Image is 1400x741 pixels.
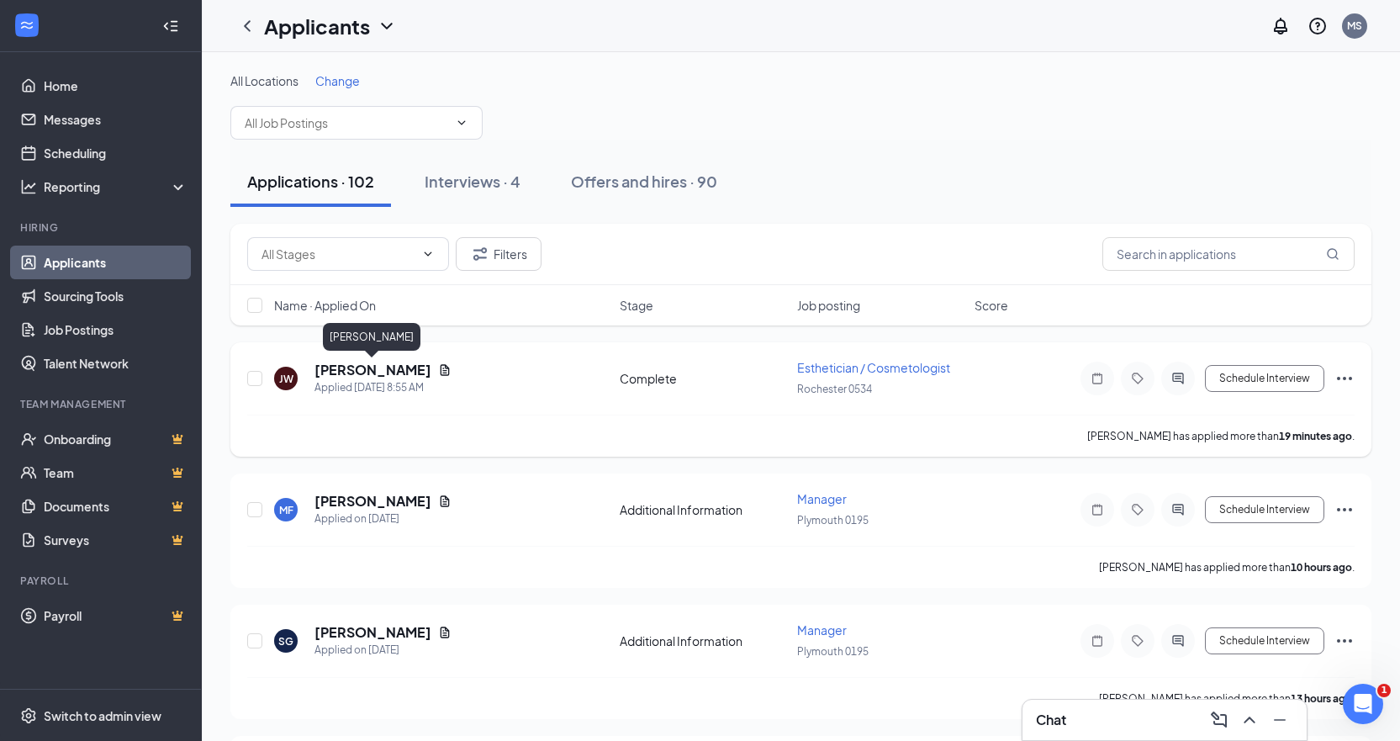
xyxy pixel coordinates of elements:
span: Manager [797,622,847,638]
a: Scheduling [44,136,188,170]
div: Switch to admin view [44,707,161,724]
h3: Chat [1036,711,1066,729]
a: Talent Network [44,347,188,380]
div: Additional Information [620,632,787,649]
span: Esthetician / Cosmetologist [797,360,950,375]
svg: Document [438,363,452,377]
div: Reporting [44,178,188,195]
div: Additional Information [620,501,787,518]
div: Complete [620,370,787,387]
div: Applied [DATE] 8:55 AM [314,379,452,396]
input: Search in applications [1102,237,1355,271]
div: Payroll [20,574,184,588]
svg: Note [1087,503,1107,516]
a: OnboardingCrown [44,422,188,456]
div: Applications · 102 [247,171,374,192]
span: Change [315,73,360,88]
svg: Tag [1128,372,1148,385]
p: [PERSON_NAME] has applied more than . [1087,429,1355,443]
div: Team Management [20,397,184,411]
iframe: Intercom live chat [1343,684,1383,724]
span: Manager [797,491,847,506]
a: Job Postings [44,313,188,347]
a: DocumentsCrown [44,490,188,523]
a: Home [44,69,188,103]
span: All Locations [230,73,298,88]
svg: Notifications [1271,16,1291,36]
h5: [PERSON_NAME] [314,623,431,642]
a: TeamCrown [44,456,188,490]
p: [PERSON_NAME] has applied more than . [1099,691,1355,706]
span: Name · Applied On [274,297,376,314]
div: Applied on [DATE] [314,642,452,659]
svg: ActiveChat [1168,372,1188,385]
svg: Ellipses [1334,500,1355,520]
div: [PERSON_NAME] [323,323,420,351]
svg: Ellipses [1334,368,1355,389]
div: SG [278,634,293,648]
svg: Tag [1128,634,1148,648]
button: Schedule Interview [1205,627,1324,654]
a: Applicants [44,246,188,279]
svg: Settings [20,707,37,724]
svg: Note [1087,634,1107,648]
a: Messages [44,103,188,136]
svg: ChevronLeft [237,16,257,36]
svg: ComposeMessage [1209,710,1229,730]
h5: [PERSON_NAME] [314,361,431,379]
span: Rochester 0534 [797,383,872,395]
span: 1 [1377,684,1391,697]
span: Plymouth 0195 [797,514,869,527]
svg: MagnifyingGlass [1326,247,1339,261]
svg: Minimize [1270,710,1290,730]
a: SurveysCrown [44,523,188,557]
b: 10 hours ago [1291,561,1352,574]
div: Applied on [DATE] [314,511,452,527]
svg: ChevronUp [1239,710,1260,730]
svg: ChevronDown [455,116,468,130]
div: MF [279,503,293,517]
p: [PERSON_NAME] has applied more than . [1099,560,1355,574]
h1: Applicants [264,12,370,40]
span: Job posting [797,297,860,314]
a: PayrollCrown [44,599,188,632]
svg: Analysis [20,178,37,195]
input: All Job Postings [245,114,448,132]
div: MS [1347,19,1362,33]
div: Hiring [20,220,184,235]
button: Filter Filters [456,237,542,271]
button: ChevronUp [1236,707,1263,733]
span: Stage [620,297,653,314]
svg: ActiveChat [1168,634,1188,648]
a: Sourcing Tools [44,279,188,313]
button: Schedule Interview [1205,496,1324,523]
svg: Ellipses [1334,631,1355,651]
h5: [PERSON_NAME] [314,492,431,511]
div: Interviews · 4 [425,171,520,192]
svg: ChevronDown [421,247,435,261]
button: ComposeMessage [1206,707,1233,733]
b: 13 hours ago [1291,692,1352,705]
svg: QuestionInfo [1308,16,1328,36]
svg: Document [438,495,452,508]
svg: Document [438,626,452,639]
input: All Stages [262,245,415,263]
span: Score [975,297,1008,314]
div: Offers and hires · 90 [571,171,717,192]
svg: ChevronDown [377,16,397,36]
b: 19 minutes ago [1279,430,1352,442]
span: Plymouth 0195 [797,645,869,658]
svg: Collapse [162,18,179,34]
svg: ActiveChat [1168,503,1188,516]
svg: Tag [1128,503,1148,516]
button: Schedule Interview [1205,365,1324,392]
div: JW [279,372,293,386]
svg: WorkstreamLogo [18,17,35,34]
button: Minimize [1266,707,1293,733]
svg: Filter [470,244,490,264]
svg: Note [1087,372,1107,385]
